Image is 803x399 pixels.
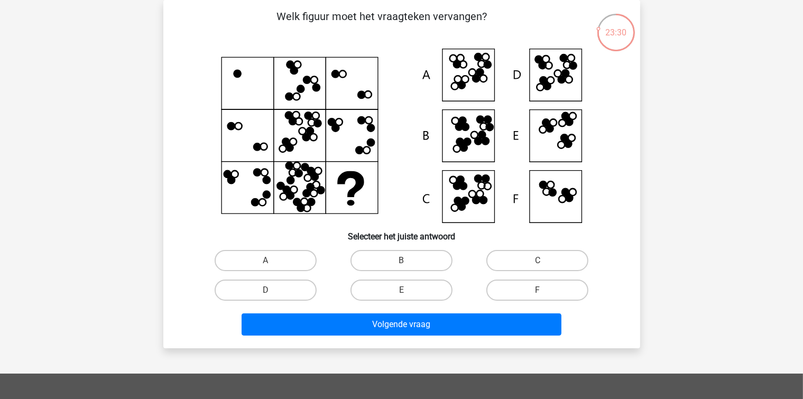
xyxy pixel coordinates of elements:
div: 23:30 [596,13,636,39]
label: A [215,250,317,271]
p: Welk figuur moet het vraagteken vervangen? [180,8,584,40]
label: B [350,250,453,271]
label: D [215,280,317,301]
button: Volgende vraag [242,313,561,336]
label: E [350,280,453,301]
label: C [486,250,588,271]
label: F [486,280,588,301]
h6: Selecteer het juiste antwoord [180,223,623,242]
